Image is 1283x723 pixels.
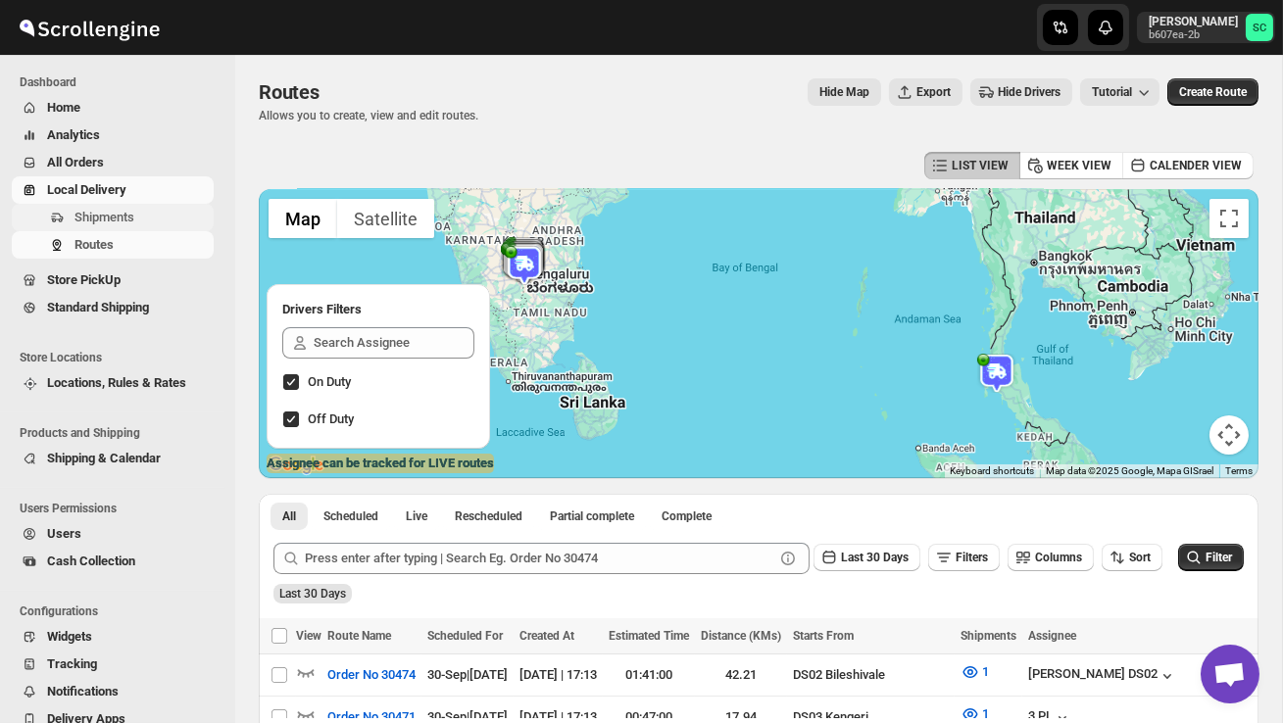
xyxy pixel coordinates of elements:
span: Hide Drivers [998,84,1061,100]
button: Toggle fullscreen view [1209,199,1249,238]
span: Tracking [47,656,97,671]
span: Notifications [47,684,119,699]
span: Products and Shipping [20,425,222,441]
button: Keyboard shortcuts [950,464,1034,478]
span: Tutorial [1092,85,1132,99]
button: Export [889,78,962,106]
button: Shipments [12,204,214,231]
button: Locations, Rules & Rates [12,369,214,397]
span: Order No 30474 [327,665,416,685]
button: Create Route [1167,78,1258,106]
span: LIST VIEW [952,158,1009,173]
span: All Orders [47,155,104,169]
button: Order No 30474 [316,659,427,691]
span: Routes [74,237,114,252]
button: Widgets [12,623,214,651]
button: Map action label [808,78,881,106]
button: Show satellite imagery [337,199,434,238]
span: Shipping & Calendar [47,451,161,465]
button: 1 [949,656,1001,688]
div: 42.21 [701,665,781,685]
button: Map camera controls [1209,415,1249,455]
label: Assignee can be tracked for LIVE routes [267,454,494,473]
button: Users [12,520,214,548]
button: WEEK VIEW [1019,152,1123,179]
span: Shipments [961,629,1016,643]
span: CALENDER VIEW [1150,158,1242,173]
span: Routes [259,80,320,104]
a: Open this area in Google Maps (opens a new window) [264,453,328,478]
button: CALENDER VIEW [1122,152,1254,179]
span: Locations, Rules & Rates [47,375,186,390]
span: Analytics [47,127,100,142]
span: Last 30 Days [279,587,346,601]
span: Export [916,84,951,100]
span: All [282,508,296,524]
p: Allows you to create, view and edit routes. [259,108,478,123]
span: 1 [982,706,989,721]
p: b607ea-2b [1149,29,1238,41]
span: Sort [1129,551,1151,564]
button: All routes [271,503,308,530]
span: On Duty [308,374,351,389]
button: Notifications [12,678,214,705]
span: Store PickUp [47,272,121,287]
span: Widgets [47,629,92,644]
span: 30-Sep | [DATE] [427,667,508,682]
span: Sanjay chetri [1246,14,1273,41]
input: Search Assignee [314,327,474,359]
span: 1 [982,664,989,679]
img: Google [264,453,328,478]
span: WEEK VIEW [1047,158,1111,173]
span: Users Permissions [20,501,222,516]
img: ScrollEngine [16,3,163,52]
span: Hide Map [819,84,869,100]
span: Created At [519,629,574,643]
button: Sort [1102,544,1162,571]
a: Terms (opens in new tab) [1225,465,1253,476]
button: LIST VIEW [924,152,1020,179]
span: Configurations [20,603,222,619]
h2: Drivers Filters [282,300,474,319]
button: Home [12,94,214,121]
button: Routes [12,231,214,259]
span: Columns [1035,551,1082,564]
input: Press enter after typing | Search Eg. Order No 30474 [305,543,774,574]
button: Analytics [12,121,214,149]
span: Map data ©2025 Google, Mapa GISrael [1046,465,1213,476]
button: [PERSON_NAME] DS02 [1028,666,1177,686]
span: Partial complete [550,508,634,524]
span: Home [47,100,80,115]
button: User menu [1137,12,1275,43]
span: Rescheduled [455,508,522,524]
span: Route Name [327,629,391,643]
span: Distance (KMs) [701,629,781,643]
button: Columns [1008,544,1094,571]
span: Starts From [793,629,854,643]
div: [DATE] | 17:13 [519,665,597,685]
text: SC [1253,22,1266,34]
button: Tutorial [1080,78,1160,106]
button: Shipping & Calendar [12,445,214,472]
span: Last 30 Days [841,551,909,564]
span: Create Route [1179,84,1247,100]
div: DS02 Bileshivale [793,665,949,685]
span: Dashboard [20,74,222,90]
span: Cash Collection [47,554,135,568]
span: Scheduled [323,508,378,524]
button: Filters [928,544,1000,571]
button: All Orders [12,149,214,176]
span: View [296,629,321,643]
span: Filters [956,551,988,564]
div: Open chat [1201,645,1259,703]
span: Off Duty [308,411,354,426]
span: Filter [1206,551,1232,564]
span: Assignee [1028,629,1076,643]
button: Cash Collection [12,548,214,575]
span: Complete [662,508,712,524]
div: 01:41:00 [609,665,689,685]
button: Tracking [12,651,214,678]
span: Live [406,508,427,524]
button: Last 30 Days [814,544,920,571]
span: Store Locations [20,350,222,365]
